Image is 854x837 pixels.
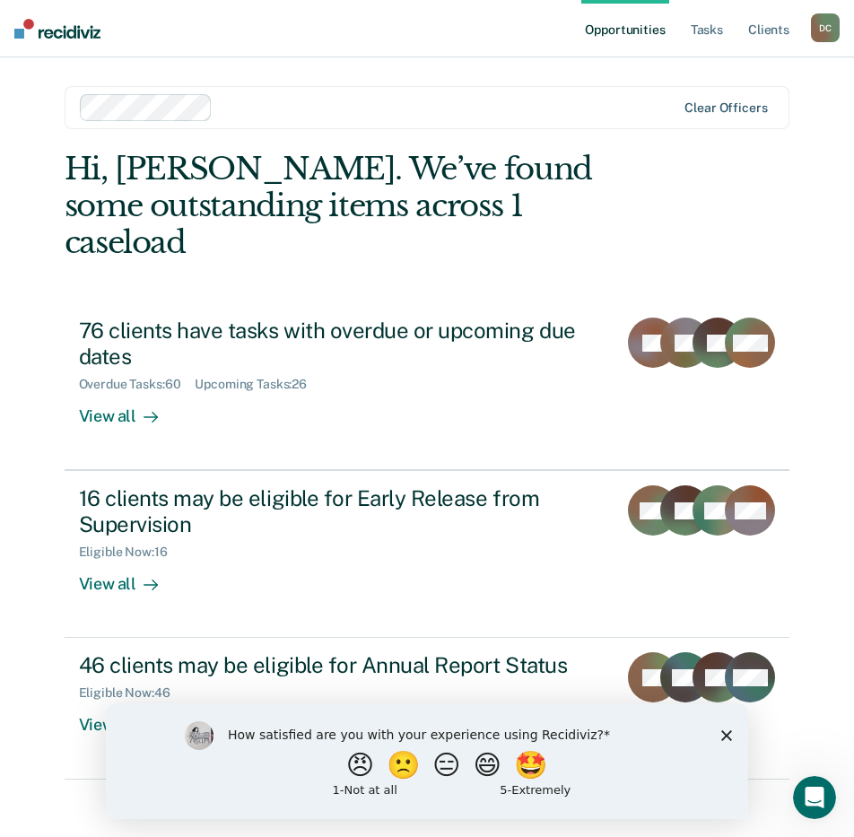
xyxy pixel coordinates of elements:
[793,776,836,819] iframe: Intercom live chat
[79,318,604,370] div: 76 clients have tasks with overdue or upcoming due dates
[79,485,604,537] div: 16 clients may be eligible for Early Release from Supervision
[79,560,179,595] div: View all
[811,13,840,42] div: D C
[106,703,748,819] iframe: Survey by Kim from Recidiviz
[65,470,790,638] a: 16 clients may be eligible for Early Release from SupervisionEligible Now:16View all
[79,392,179,427] div: View all
[79,701,179,736] div: View all
[79,377,196,392] div: Overdue Tasks : 60
[79,652,604,678] div: 46 clients may be eligible for Annual Report Status
[65,303,790,470] a: 76 clients have tasks with overdue or upcoming due datesOverdue Tasks:60Upcoming Tasks:26View all
[65,151,645,260] div: Hi, [PERSON_NAME]. We’ve found some outstanding items across 1 caseload
[79,545,182,560] div: Eligible Now : 16
[65,638,790,779] a: 46 clients may be eligible for Annual Report StatusEligible Now:46View all
[811,13,840,42] button: DC
[14,19,100,39] img: Recidiviz
[195,377,321,392] div: Upcoming Tasks : 26
[79,685,185,701] div: Eligible Now : 46
[684,100,767,116] div: Clear officers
